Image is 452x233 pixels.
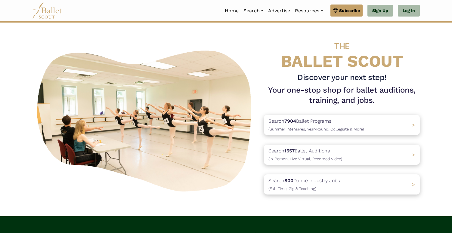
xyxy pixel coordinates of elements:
h1: Your one-stop shop for ballet auditions, training, and jobs. [264,85,420,106]
a: Resources [293,5,325,17]
a: Search [241,5,266,17]
b: 800 [284,178,293,183]
span: (In-Person, Live Virtual, Recorded Video) [268,157,342,161]
img: gem.svg [333,7,338,14]
a: Advertise [266,5,293,17]
h4: BALLET SCOUT [264,35,420,70]
b: 1557 [284,148,295,154]
span: (Summer Intensives, Year-Round, Collegiate & More) [268,127,364,131]
a: Subscribe [330,5,363,17]
p: Search Ballet Programs [268,117,364,133]
a: Search800Dance Industry Jobs(Full-Time, Gig & Teaching) > [264,174,420,195]
span: (Full-Time, Gig & Teaching) [268,186,316,191]
a: Sign Up [367,5,393,17]
h3: Discover your next step! [264,72,420,83]
span: > [412,152,415,158]
img: A group of ballerinas talking to each other in a ballet studio [32,44,259,195]
span: > [412,182,415,187]
b: 7904 [284,118,296,124]
span: > [412,122,415,128]
a: Search7904Ballet Programs(Summer Intensives, Year-Round, Collegiate & More)> [264,115,420,135]
p: Search Dance Industry Jobs [268,177,340,192]
a: Home [222,5,241,17]
p: Search Ballet Auditions [268,147,342,162]
span: THE [334,41,349,51]
a: Log In [398,5,420,17]
span: Subscribe [339,7,360,14]
a: Search1557Ballet Auditions(In-Person, Live Virtual, Recorded Video) > [264,145,420,165]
